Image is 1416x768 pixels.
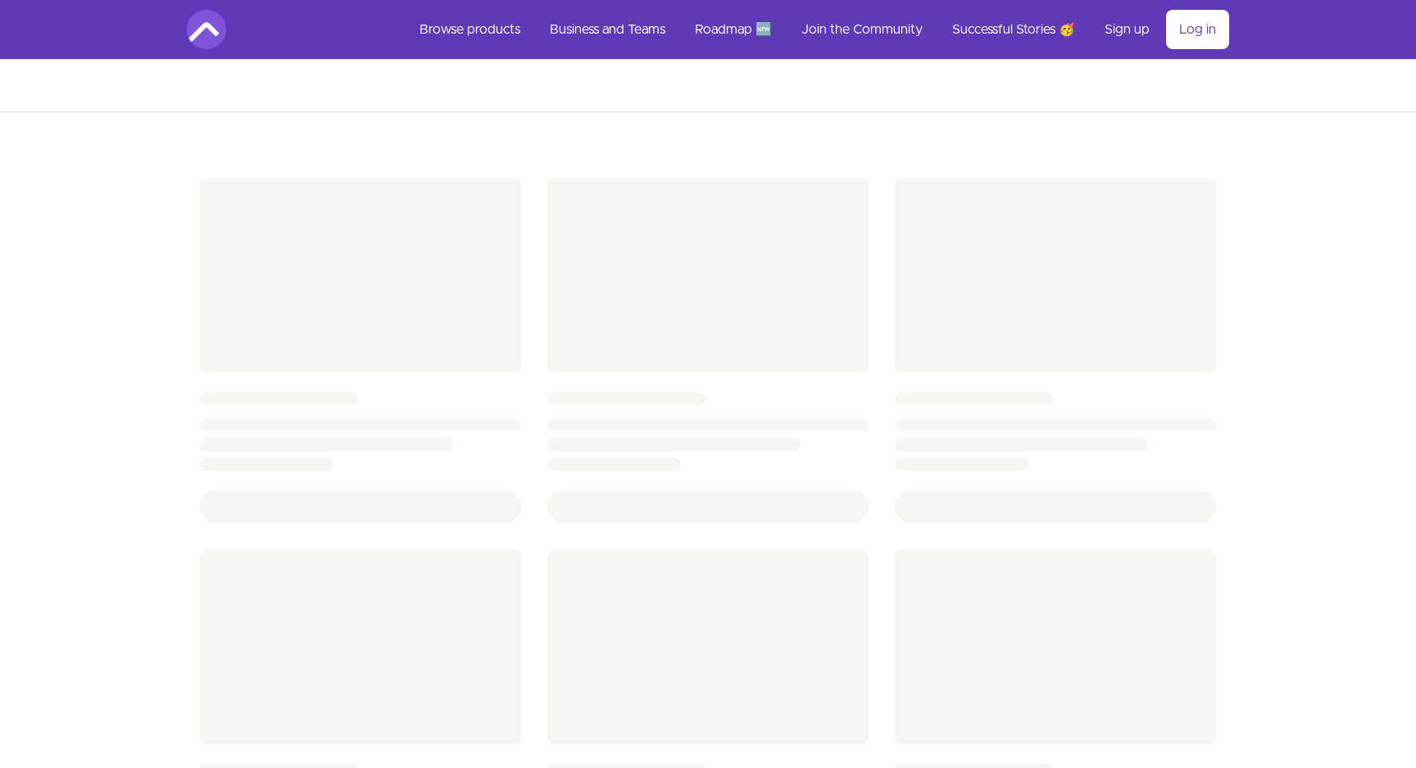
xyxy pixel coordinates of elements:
a: Sign up [1091,10,1163,49]
a: Browse products [406,10,533,49]
a: Business and Teams [537,10,678,49]
nav: Main [406,10,1229,49]
a: Successful Stories 🥳 [939,10,1088,49]
a: Join the Community [788,10,936,49]
img: Amigoscode logo [187,10,226,49]
a: Log in [1166,10,1229,49]
a: Roadmap 🆕 [682,10,785,49]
